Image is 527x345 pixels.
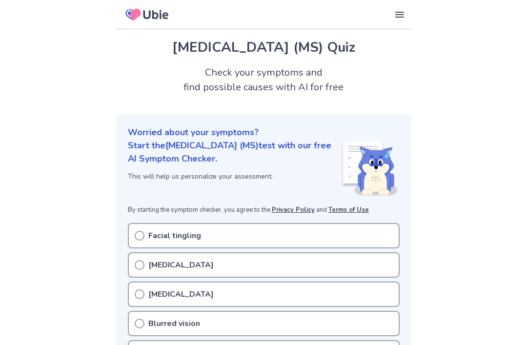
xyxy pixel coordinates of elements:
p: By starting the symptom checker, you agree to the and [128,205,400,215]
p: [MEDICAL_DATA] [148,288,214,300]
a: Terms of Use [328,205,369,214]
p: Facial tingling [148,230,201,242]
p: [MEDICAL_DATA] [148,259,214,271]
p: Blurred vision [148,318,200,329]
img: Shiba [341,141,398,196]
h2: Check your symptoms and find possible causes with AI for free [116,65,411,95]
h1: [MEDICAL_DATA] (MS) Quiz [128,37,400,58]
p: Worried about your symptoms? [128,126,400,139]
a: Privacy Policy [272,205,315,214]
p: This will help us personalize your assessment. [128,171,341,182]
p: Start the [MEDICAL_DATA] (MS) test with our free AI Symptom Checker. [128,139,341,165]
